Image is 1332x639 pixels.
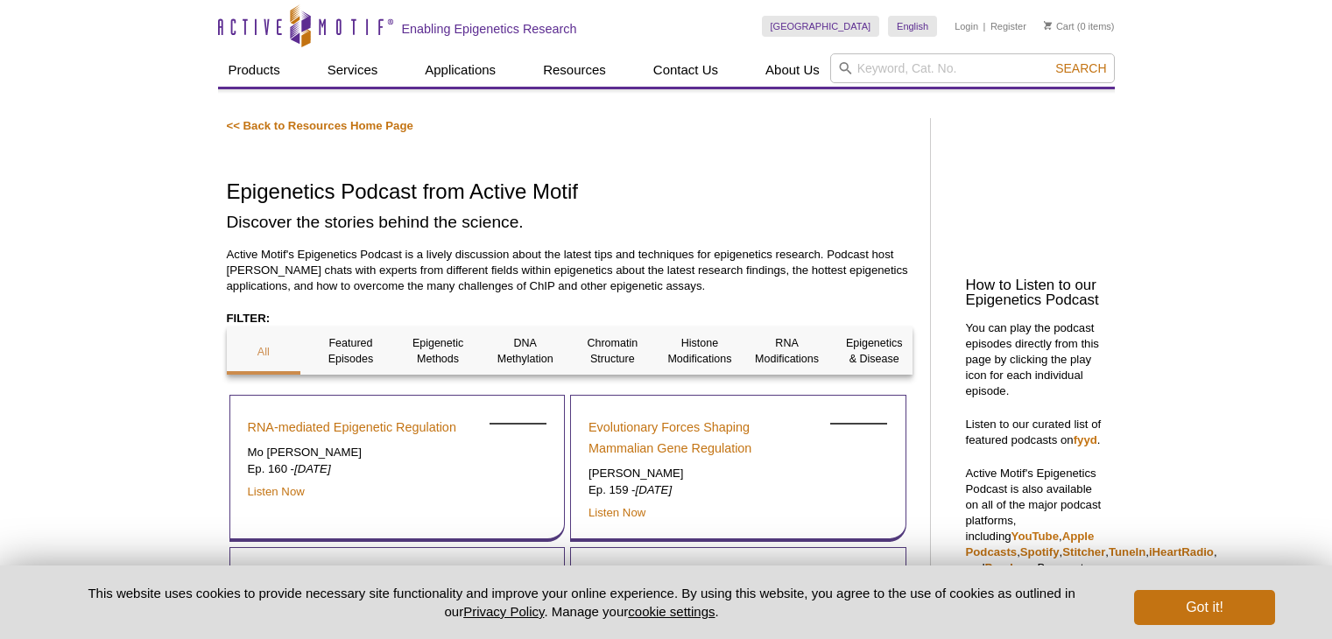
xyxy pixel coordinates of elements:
li: (0 items) [1044,16,1115,37]
button: cookie settings [628,604,715,619]
strong: FILTER: [227,312,271,325]
a: Contact Us [643,53,729,87]
h2: Enabling Epigenetics Research [402,21,577,37]
a: English [888,16,937,37]
img: Your Cart [1044,21,1052,30]
p: Listen to our curated list of featured podcasts on . [966,417,1106,448]
p: Histone Modifications [663,335,737,367]
p: RNA Modifications [750,335,824,367]
p: Chromatin Structure [575,335,650,367]
em: [DATE] [636,483,673,496]
input: Keyword, Cat. No. [830,53,1115,83]
p: [PERSON_NAME] [588,466,817,481]
a: Cart [1044,20,1075,32]
button: Search [1050,60,1111,76]
p: Mo [PERSON_NAME] [248,445,476,460]
a: Resources [532,53,617,87]
a: About Us [755,53,830,87]
a: Privacy Policy [463,604,544,619]
a: Stitcher [1062,545,1105,558]
a: fyyd [1074,433,1097,446]
button: Got it! [1134,590,1274,625]
p: This website uses cookies to provide necessary site functionality and improve your online experie... [58,584,1106,621]
a: Listen Now [248,485,305,498]
img: Emily Wong headshot [490,423,546,425]
a: Products [218,53,291,87]
a: Evolutionary Forces Shaping Mammalian Gene Regulation [588,417,817,459]
a: RNA-mediated Epigenetic Regulation [248,417,456,438]
a: YouTube [1011,530,1059,543]
a: iHeartRadio [1149,545,1214,558]
p: Active Motif's Epigenetics Podcast is a lively discussion about the latest tips and techniques fo... [227,247,913,294]
a: Applications [414,53,506,87]
a: Login [955,20,978,32]
p: Active Motif's Epigenetics Podcast is also available on all of the major podcast platforms, inclu... [966,466,1106,607]
a: TuneIn [1109,545,1145,558]
a: << Back to Resources Home Page [227,119,413,132]
a: Pandora [985,561,1032,574]
h3: How to Listen to our Epigenetics Podcast [966,278,1106,308]
p: Ep. 159 - [588,482,817,498]
a: Apple Podcasts [966,530,1095,558]
a: Register [990,20,1026,32]
p: All [227,344,301,360]
a: [GEOGRAPHIC_DATA] [762,16,880,37]
p: Epigenetic Methods [401,335,476,367]
p: Featured Episodes [314,335,388,367]
p: You can play the podcast episodes directly from this page by clicking the play icon for each indi... [966,320,1106,399]
h2: Discover the stories behind the science. [227,210,913,234]
span: Search [1055,61,1106,75]
h1: Epigenetics Podcast from Active Motif [227,180,913,206]
p: DNA Methylation [488,335,562,367]
img: Emily Wong headshot [830,423,887,425]
em: [DATE] [294,462,331,475]
a: Services [317,53,389,87]
a: Spotify [1020,545,1060,558]
p: Epigenetics & Disease [837,335,912,367]
li: | [983,16,986,37]
a: Listen Now [588,506,645,519]
p: Ep. 160 - [248,461,476,477]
